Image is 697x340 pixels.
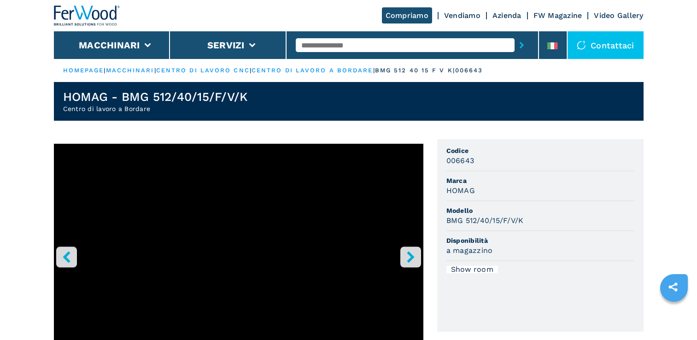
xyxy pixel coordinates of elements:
[446,245,493,256] h3: a magazzino
[250,67,252,74] span: |
[54,6,120,26] img: Ferwood
[63,89,248,104] h1: HOMAG - BMG 512/40/15/F/V/K
[104,67,105,74] span: |
[382,7,432,23] a: Compriamo
[56,246,77,267] button: left-button
[373,67,375,74] span: |
[63,104,248,113] h2: Centro di lavoro a Bordare
[446,185,475,196] h3: HOMAG
[63,67,104,74] a: HOMEPAGE
[446,236,634,245] span: Disponibilità
[662,276,685,299] a: sharethis
[154,67,156,74] span: |
[446,146,634,155] span: Codice
[444,11,480,20] a: Vendiamo
[446,206,634,215] span: Modello
[455,66,483,75] p: 006643
[594,11,643,20] a: Video Gallery
[252,67,373,74] a: centro di lavoro a bordare
[568,31,644,59] div: Contattaci
[515,35,529,56] button: submit-button
[375,66,455,75] p: bmg 512 40 15 f v k |
[106,67,154,74] a: macchinari
[446,266,498,273] div: Show room
[658,299,690,333] iframe: Chat
[577,41,586,50] img: Contattaci
[207,40,245,51] button: Servizi
[533,11,582,20] a: FW Magazine
[446,176,634,185] span: Marca
[156,67,250,74] a: centro di lavoro cnc
[446,155,474,166] h3: 006643
[400,246,421,267] button: right-button
[446,215,524,226] h3: BMG 512/40/15/F/V/K
[79,40,140,51] button: Macchinari
[492,11,521,20] a: Azienda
